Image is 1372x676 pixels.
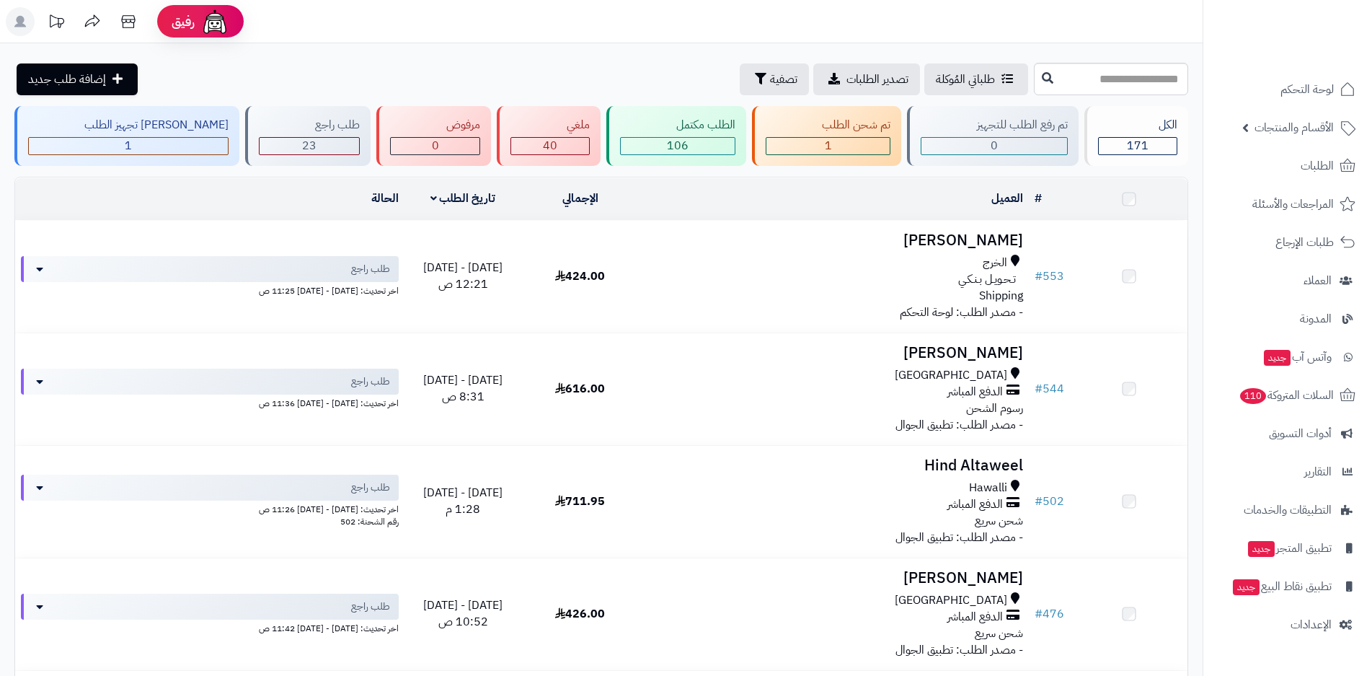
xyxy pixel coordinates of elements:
span: طلب راجع [351,600,390,614]
a: الكل171 [1081,106,1191,166]
span: التقارير [1304,462,1332,482]
span: لوحة التحكم [1280,79,1334,100]
h3: [PERSON_NAME] [645,570,1023,587]
a: تم شحن الطلب 1 [749,106,904,166]
h3: [PERSON_NAME] [645,232,1023,249]
a: تطبيق المتجرجديد [1212,531,1363,566]
span: الدفع المباشر [947,384,1003,400]
div: تم رفع الطلب للتجهيز [921,117,1068,133]
span: التطبيقات والخدمات [1244,500,1332,520]
span: الطلبات [1301,156,1334,176]
a: #502 [1035,493,1064,510]
a: تم رفع الطلب للتجهيز 0 [904,106,1081,166]
td: - مصدر الطلب: تطبيق الجوال [639,558,1029,670]
span: تطبيق المتجر [1247,538,1332,558]
span: وآتس آب [1262,347,1332,367]
span: طلب راجع [351,374,390,389]
span: طلباتي المُوكلة [936,71,995,88]
a: إضافة طلب جديد [17,63,138,95]
div: الكل [1098,117,1177,133]
span: شحن سريع [975,625,1023,642]
a: # [1035,190,1042,207]
span: 1 [825,137,832,154]
span: 0 [991,137,998,154]
span: [DATE] - [DATE] 8:31 ص [423,372,503,405]
div: اخر تحديث: [DATE] - [DATE] 11:26 ص [21,501,399,516]
span: رفيق [172,13,195,30]
span: 23 [302,137,317,154]
img: ai-face.png [200,7,229,36]
span: 171 [1127,137,1149,154]
span: المدونة [1300,309,1332,329]
span: تـحـويـل بـنـكـي [958,271,1016,288]
span: 1 [125,137,132,154]
a: تحديثات المنصة [38,7,74,40]
td: - مصدر الطلب: لوحة التحكم [639,221,1029,333]
span: تطبيق نقاط البيع [1231,576,1332,597]
span: # [1035,605,1043,623]
a: السلات المتروكة110 [1212,378,1363,413]
span: [DATE] - [DATE] 12:21 ص [423,259,503,293]
div: اخر تحديث: [DATE] - [DATE] 11:25 ص [21,282,399,297]
a: وآتس آبجديد [1212,340,1363,374]
span: [GEOGRAPHIC_DATA] [895,592,1007,609]
span: جديد [1264,350,1291,366]
span: جديد [1233,579,1260,595]
div: 106 [621,138,735,154]
a: طلباتي المُوكلة [924,63,1028,95]
div: ملغي [510,117,590,133]
a: #553 [1035,268,1064,285]
span: أدوات التسويق [1269,423,1332,444]
span: شحن سريع [975,512,1023,530]
span: 106 [667,137,689,154]
span: 616.00 [555,380,605,398]
a: المدونة [1212,302,1363,336]
a: المراجعات والأسئلة [1212,187,1363,221]
a: الحالة [371,190,399,207]
a: أدوات التسويق [1212,416,1363,451]
div: الطلب مكتمل [620,117,735,133]
a: [PERSON_NAME] تجهيز الطلب 1 [12,106,242,166]
a: العملاء [1212,263,1363,298]
span: الخرج [983,255,1007,271]
div: 1 [766,138,890,154]
div: 0 [921,138,1067,154]
span: 0 [432,137,439,154]
a: تاريخ الطلب [430,190,496,207]
a: تصدير الطلبات [813,63,920,95]
span: [GEOGRAPHIC_DATA] [895,367,1007,384]
h3: Hind Altaweel [645,457,1023,474]
span: الدفع المباشر [947,496,1003,513]
span: طلبات الإرجاع [1275,232,1334,253]
a: الإجمالي [562,190,598,207]
span: 110 [1240,388,1266,404]
a: ملغي 40 [494,106,603,166]
span: # [1035,268,1043,285]
a: لوحة التحكم [1212,72,1363,107]
span: العملاء [1304,271,1332,291]
div: اخر تحديث: [DATE] - [DATE] 11:36 ص [21,395,399,410]
span: جديد [1248,541,1275,557]
a: الطلبات [1212,149,1363,183]
div: اخر تحديث: [DATE] - [DATE] 11:42 ص [21,620,399,635]
div: طلب راجع [259,117,360,133]
span: [DATE] - [DATE] 10:52 ص [423,597,503,631]
td: - مصدر الطلب: تطبيق الجوال [639,333,1029,445]
a: طلب راجع 23 [242,106,373,166]
span: 711.95 [555,493,605,510]
a: طلبات الإرجاع [1212,225,1363,260]
span: 40 [543,137,557,154]
span: طلب راجع [351,480,390,495]
a: مرفوض 0 [373,106,494,166]
span: 426.00 [555,605,605,623]
a: العميل [991,190,1023,207]
a: التطبيقات والخدمات [1212,493,1363,527]
span: # [1035,493,1043,510]
div: 23 [260,138,359,154]
span: Shipping [979,287,1023,304]
span: Hawalli [969,480,1007,496]
a: #476 [1035,605,1064,623]
a: الطلب مكتمل 106 [603,106,749,166]
div: [PERSON_NAME] تجهيز الطلب [28,117,229,133]
div: 0 [391,138,479,154]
